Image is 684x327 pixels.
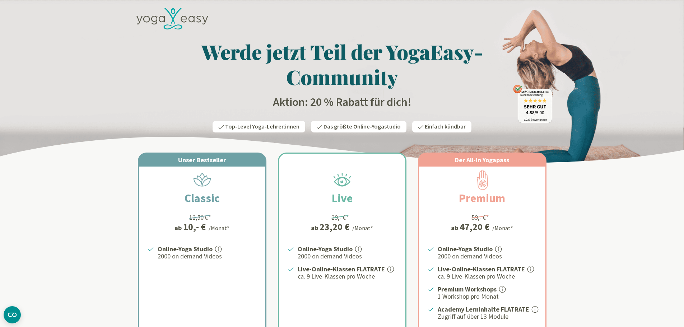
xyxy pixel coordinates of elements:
[311,223,320,233] span: ab
[425,123,466,131] span: Einfach kündbar
[225,123,299,131] span: Top-Level Yoga-Lehrer:innen
[298,265,385,273] strong: Live-Online-Klassen FLATRATE
[442,190,522,207] h2: Premium
[320,222,349,232] div: 23,20 €
[315,190,370,207] h2: Live
[438,265,525,273] strong: Live-Online-Klassen FLATRATE
[209,224,229,232] div: /Monat*
[460,222,489,232] div: 47,20 €
[438,285,497,293] strong: Premium Workshops
[451,223,460,233] span: ab
[438,245,493,253] strong: Online-Yoga Studio
[438,292,537,301] p: 1 Workshop pro Monat
[178,156,226,164] span: Unser Bestseller
[438,312,537,321] p: Zugriff auf über 13 Module
[352,224,373,232] div: /Monat*
[298,252,397,261] p: 2000 on demand Videos
[132,95,552,109] h2: Aktion: 20 % Rabatt für dich!
[158,245,213,253] strong: Online-Yoga Studio
[513,85,552,123] img: ausgezeichnet_badge.png
[331,212,349,222] div: 29,- €*
[183,222,206,232] div: 10,- €
[175,223,183,233] span: ab
[298,272,397,281] p: ca. 9 Live-Klassen pro Woche
[4,306,21,323] button: CMP-Widget öffnen
[492,224,513,232] div: /Monat*
[167,190,237,207] h2: Classic
[298,245,353,253] strong: Online-Yoga Studio
[132,39,552,89] h1: Werde jetzt Teil der YogaEasy-Community
[158,252,257,261] p: 2000 on demand Videos
[438,305,529,313] strong: Academy Lerninhalte FLATRATE
[455,156,509,164] span: Der All-In Yogapass
[438,252,537,261] p: 2000 on demand Videos
[189,212,211,222] div: 12,50 €*
[324,123,401,131] span: Das größte Online-Yogastudio
[471,212,489,222] div: 59,- €*
[438,272,537,281] p: ca. 9 Live-Klassen pro Woche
